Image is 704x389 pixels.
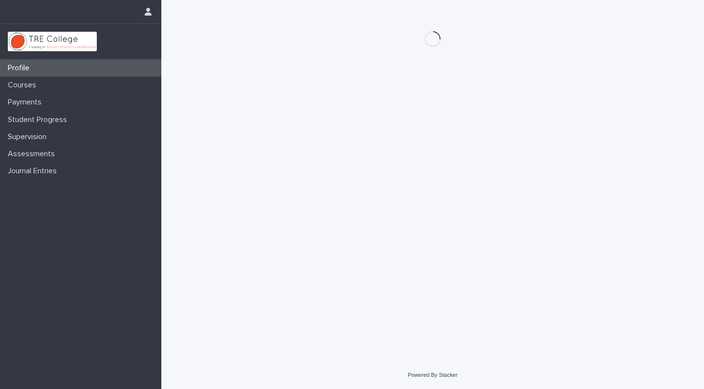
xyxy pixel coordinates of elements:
[4,63,37,73] p: Profile
[4,115,75,124] p: Student Progress
[4,81,44,90] p: Courses
[4,98,49,107] p: Payments
[8,32,97,51] img: L01RLPSrRaOWR30Oqb5K
[4,149,63,159] p: Assessments
[4,166,65,176] p: Journal Entries
[4,132,54,142] p: Supervision
[408,372,457,378] a: Powered By Stacker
